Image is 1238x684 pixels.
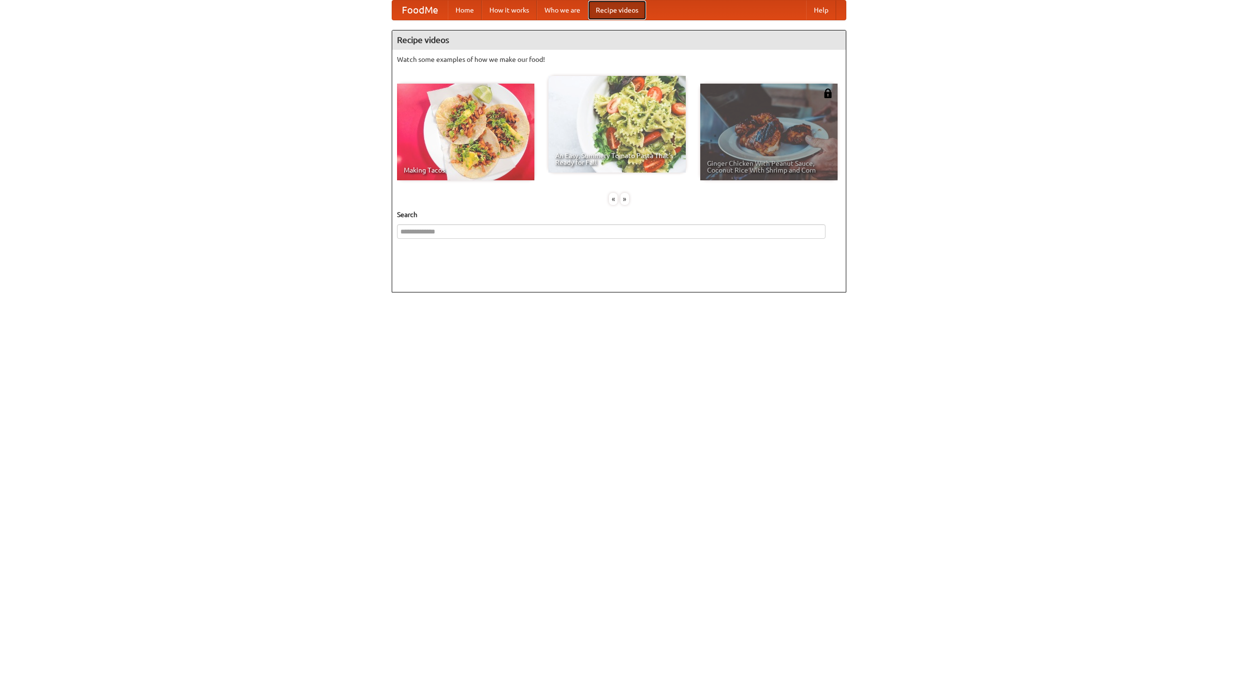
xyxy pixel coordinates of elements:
div: » [620,193,629,205]
h4: Recipe videos [392,30,846,50]
span: An Easy, Summery Tomato Pasta That's Ready for Fall [555,152,679,166]
a: How it works [482,0,537,20]
a: Recipe videos [588,0,646,20]
a: Making Tacos [397,84,534,180]
a: An Easy, Summery Tomato Pasta That's Ready for Fall [548,76,686,173]
a: Who we are [537,0,588,20]
h5: Search [397,210,841,219]
a: Home [448,0,482,20]
a: FoodMe [392,0,448,20]
a: Help [806,0,836,20]
img: 483408.png [823,88,833,98]
p: Watch some examples of how we make our food! [397,55,841,64]
div: « [609,193,618,205]
span: Making Tacos [404,167,528,174]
